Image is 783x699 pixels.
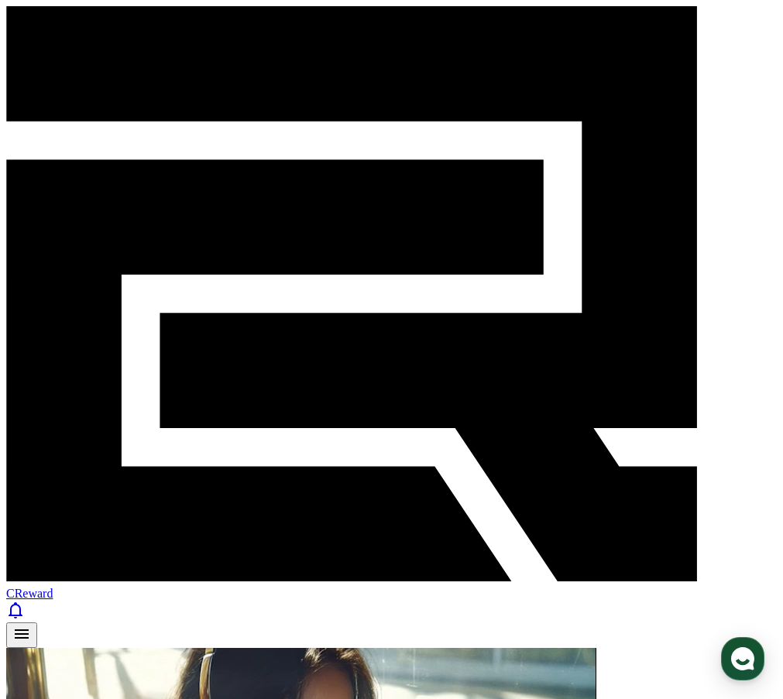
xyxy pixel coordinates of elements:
[239,514,258,526] span: 설정
[6,587,53,600] span: CReward
[200,491,297,529] a: 설정
[5,491,102,529] a: 홈
[102,491,200,529] a: 대화
[49,514,58,526] span: 홈
[142,515,160,527] span: 대화
[6,573,777,600] a: CReward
